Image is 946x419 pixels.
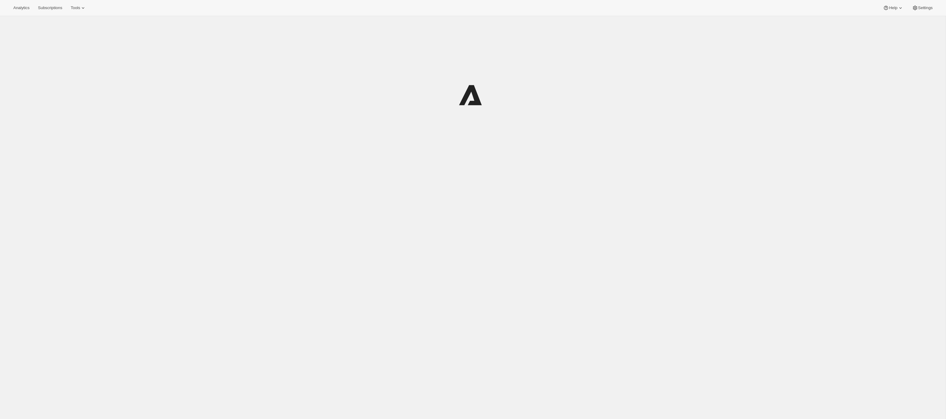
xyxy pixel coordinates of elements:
[908,4,936,12] button: Settings
[879,4,907,12] button: Help
[38,5,62,10] span: Subscriptions
[67,4,90,12] button: Tools
[10,4,33,12] button: Analytics
[71,5,80,10] span: Tools
[34,4,66,12] button: Subscriptions
[889,5,897,10] span: Help
[918,5,933,10] span: Settings
[13,5,29,10] span: Analytics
